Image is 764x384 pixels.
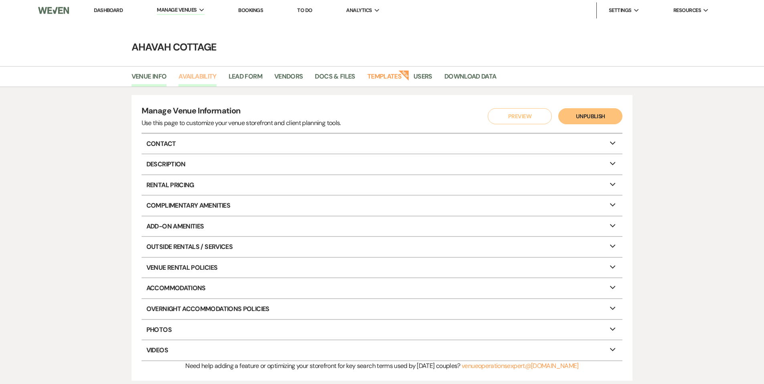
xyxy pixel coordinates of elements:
[486,108,550,124] a: Preview
[142,216,623,236] p: Add-On Amenities
[142,196,623,216] p: Complimentary Amenities
[398,69,409,81] strong: New
[185,362,460,370] span: Need help adding a feature or optimizing your storefront for key search terms used by [DATE] coup...
[142,134,623,154] p: Contact
[142,175,623,195] p: Rental Pricing
[238,7,263,14] a: Bookings
[142,258,623,278] p: Venue Rental Policies
[367,71,401,87] a: Templates
[413,71,432,87] a: Users
[142,105,341,118] h4: Manage Venue Information
[673,6,701,14] span: Resources
[157,6,197,14] span: Manage Venues
[142,278,623,298] p: Accommodations
[38,2,69,19] img: Weven Logo
[132,71,167,87] a: Venue Info
[609,6,632,14] span: Settings
[558,108,622,124] button: Unpublish
[444,71,496,87] a: Download Data
[142,237,623,257] p: Outside Rentals / Services
[94,7,123,14] a: Dashboard
[178,71,216,87] a: Availability
[142,320,623,340] p: Photos
[142,118,341,128] div: Use this page to customize your venue storefront and client planning tools.
[488,108,552,124] button: Preview
[142,340,623,360] p: Videos
[142,154,623,174] p: Description
[93,40,671,54] h4: Ahavah Cottage
[274,71,303,87] a: Vendors
[229,71,262,87] a: Lead Form
[346,6,372,14] span: Analytics
[142,299,623,319] p: Overnight Accommodations Policies
[315,71,355,87] a: Docs & Files
[462,362,579,370] a: venueoperationsexpert@[DOMAIN_NAME]
[297,7,312,14] a: To Do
